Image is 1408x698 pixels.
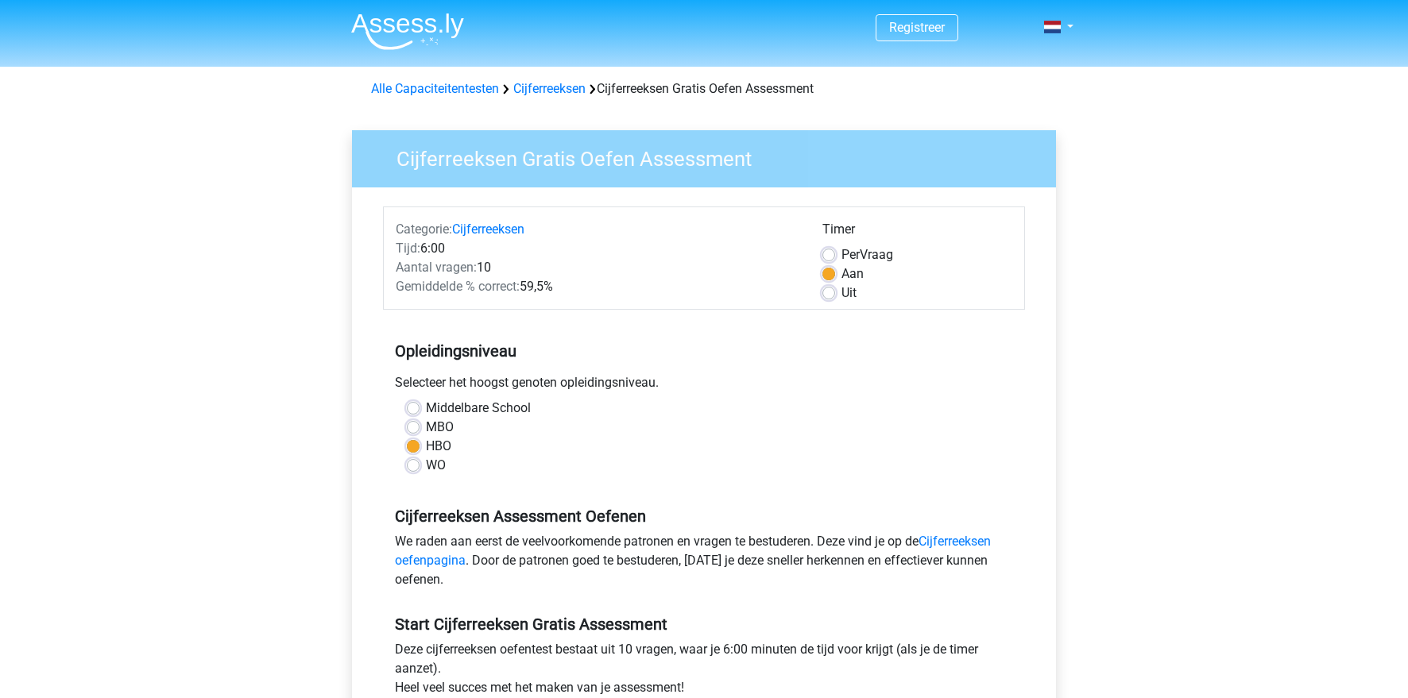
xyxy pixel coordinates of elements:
[396,260,477,275] span: Aantal vragen:
[822,220,1012,245] div: Timer
[384,258,810,277] div: 10
[384,277,810,296] div: 59,5%
[396,222,452,237] span: Categorie:
[513,81,586,96] a: Cijferreeksen
[395,507,1013,526] h5: Cijferreeksen Assessment Oefenen
[365,79,1043,98] div: Cijferreeksen Gratis Oefen Assessment
[377,141,1044,172] h3: Cijferreeksen Gratis Oefen Assessment
[841,245,893,264] label: Vraag
[395,615,1013,634] h5: Start Cijferreeksen Gratis Assessment
[452,222,524,237] a: Cijferreeksen
[426,418,454,437] label: MBO
[351,13,464,50] img: Assessly
[889,20,945,35] a: Registreer
[383,532,1025,596] div: We raden aan eerst de veelvoorkomende patronen en vragen te bestuderen. Deze vind je op de . Door...
[426,456,446,475] label: WO
[396,279,520,294] span: Gemiddelde % correct:
[395,335,1013,367] h5: Opleidingsniveau
[841,247,860,262] span: Per
[371,81,499,96] a: Alle Capaciteitentesten
[841,264,864,283] label: Aan
[426,399,531,418] label: Middelbare School
[383,373,1025,399] div: Selecteer het hoogst genoten opleidingsniveau.
[396,241,420,256] span: Tijd:
[384,239,810,258] div: 6:00
[426,437,451,456] label: HBO
[841,283,857,303] label: Uit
